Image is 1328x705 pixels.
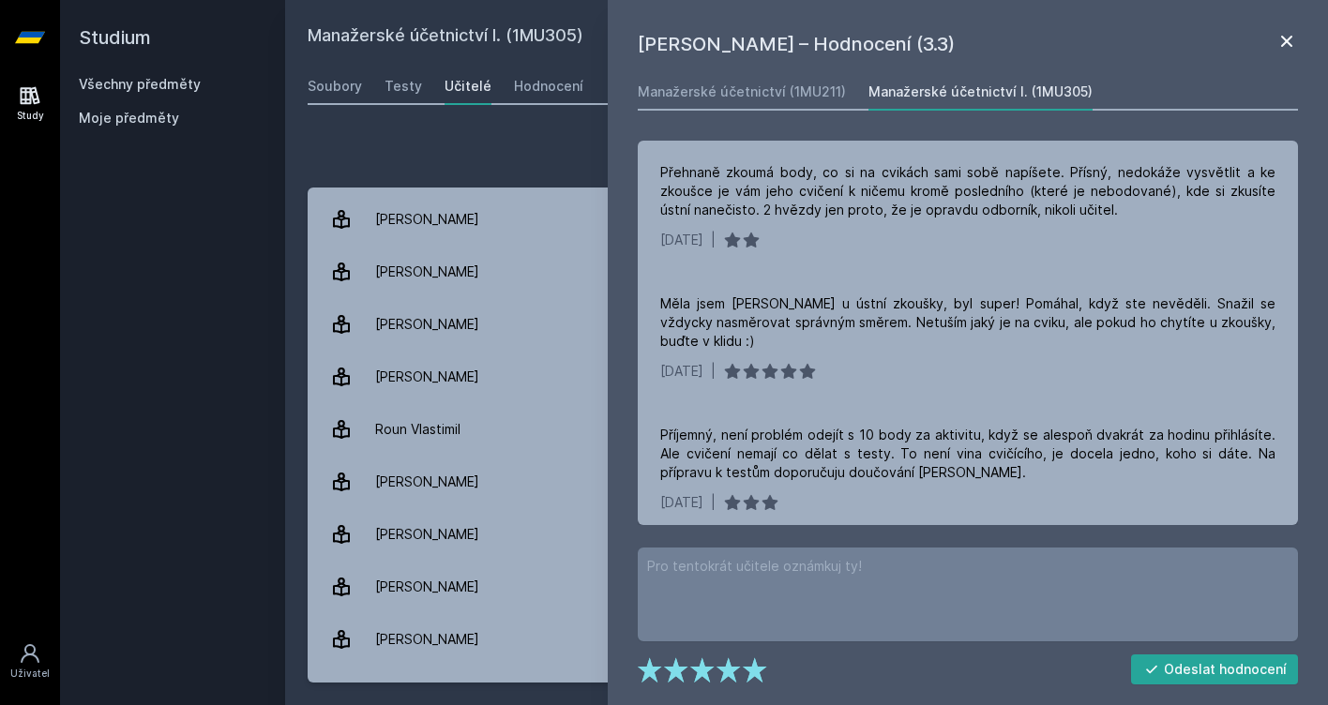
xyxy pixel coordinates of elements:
[375,306,479,343] div: [PERSON_NAME]
[308,403,1305,456] a: Roun Vlastimil 2 hodnocení 5.0
[445,77,491,96] div: Učitelé
[1131,654,1299,684] button: Odeslat hodnocení
[514,77,583,96] div: Hodnocení
[660,426,1275,482] div: Příjemný, není problém odejít s 10 body za aktivitu, když se alespoň dvakrát za hodinu přihlásíte...
[308,561,1305,613] a: [PERSON_NAME] 1 hodnocení 1.0
[660,493,703,512] div: [DATE]
[660,362,703,381] div: [DATE]
[308,246,1305,298] a: [PERSON_NAME] 1 hodnocení 5.0
[375,621,479,658] div: [PERSON_NAME]
[375,253,479,291] div: [PERSON_NAME]
[660,163,1275,219] div: Přehnaně zkoumá body, co si na cvikách sami sobě napíšete. Přísný, nedokáže vysvětlit a ke zkoušc...
[308,613,1305,666] a: [PERSON_NAME] 1 hodnocení 5.0
[79,109,179,127] span: Moje předměty
[385,77,422,96] div: Testy
[660,231,703,249] div: [DATE]
[4,75,56,132] a: Study
[385,67,422,105] a: Testy
[308,298,1305,351] a: [PERSON_NAME] 6 hodnocení 4.0
[375,201,479,238] div: [PERSON_NAME]
[308,508,1305,561] a: [PERSON_NAME] 1 hodnocení 5.0
[711,362,716,381] div: |
[514,67,583,105] a: Hodnocení
[375,568,479,606] div: [PERSON_NAME]
[308,351,1305,403] a: [PERSON_NAME] 3 hodnocení 3.3
[375,463,479,501] div: [PERSON_NAME]
[375,411,460,448] div: Roun Vlastimil
[79,76,201,92] a: Všechny předměty
[711,493,716,512] div: |
[308,456,1305,508] a: [PERSON_NAME] 6 hodnocení 4.8
[308,22,1095,52] h2: Manažerské účetnictví I. (1MU305)
[308,67,362,105] a: Soubory
[308,77,362,96] div: Soubory
[17,109,44,123] div: Study
[660,294,1275,351] div: Měla jsem [PERSON_NAME] u ústní zkoušky, byl super! Pomáhal, když ste nevěděli. Snažil se vždycky...
[375,358,479,396] div: [PERSON_NAME]
[445,67,491,105] a: Učitelé
[308,193,1305,246] a: [PERSON_NAME]
[4,633,56,690] a: Uživatel
[10,667,50,681] div: Uživatel
[375,516,479,553] div: [PERSON_NAME]
[711,231,716,249] div: |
